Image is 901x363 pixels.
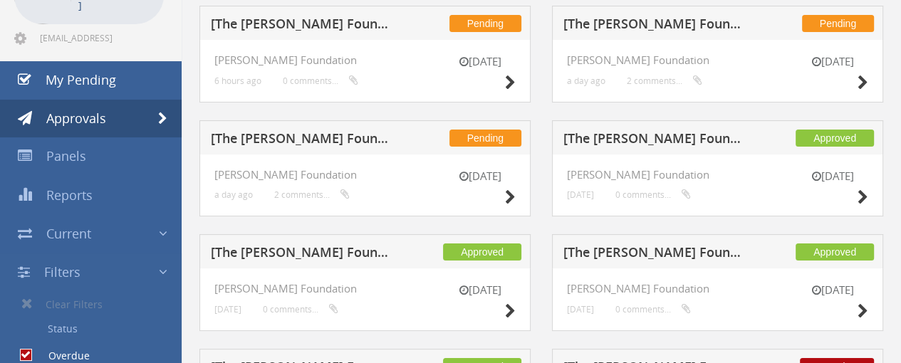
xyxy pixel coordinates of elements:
h5: [The [PERSON_NAME] Found] Support - new submission [563,132,749,149]
a: Status [11,317,182,341]
small: a day ago [567,75,605,86]
small: 6 hours ago [214,75,261,86]
small: [DATE] [444,54,516,69]
small: 0 comments... [615,189,691,200]
h5: [The [PERSON_NAME] Found] Support - new submission [211,246,396,263]
h4: [PERSON_NAME] Foundation [567,283,868,295]
h4: [PERSON_NAME] Foundation [214,169,516,181]
h4: [PERSON_NAME] Foundation [214,54,516,66]
span: Approved [443,243,521,261]
span: Approvals [46,110,106,127]
small: [DATE] [214,304,241,315]
span: Reports [46,186,93,204]
h4: [PERSON_NAME] Foundation [214,283,516,295]
small: [DATE] [444,283,516,298]
label: Overdue [34,349,90,363]
span: My Pending [46,71,116,88]
small: [DATE] [797,283,868,298]
small: 0 comments... [263,304,338,315]
small: [DATE] [797,54,868,69]
span: Pending [802,15,874,32]
span: Approved [796,130,874,147]
span: Panels [46,147,86,164]
small: [DATE] [567,304,594,315]
h5: [The [PERSON_NAME] Found] Support - new submission [563,17,749,35]
h5: [The [PERSON_NAME] Found] Support - new submission [211,132,396,149]
small: [DATE] [444,169,516,184]
span: Filters [44,263,80,280]
h4: [PERSON_NAME] Foundation [567,169,868,181]
small: [DATE] [797,169,868,184]
small: [DATE] [567,189,594,200]
span: Approved [796,243,874,261]
span: Pending [449,130,521,147]
h4: [PERSON_NAME] Foundation [567,54,868,66]
small: 2 comments... [627,75,702,86]
small: a day ago [214,189,253,200]
small: 0 comments... [615,304,691,315]
h5: [The [PERSON_NAME] Found] Support - new submission [211,17,396,35]
span: [EMAIL_ADDRESS][DOMAIN_NAME] [40,32,161,43]
span: Pending [449,15,521,32]
small: 0 comments... [283,75,358,86]
small: 2 comments... [274,189,350,200]
h5: [The [PERSON_NAME] Found] Support - new submission [563,246,749,263]
span: Current [46,225,91,242]
a: Clear Filters [11,291,182,317]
